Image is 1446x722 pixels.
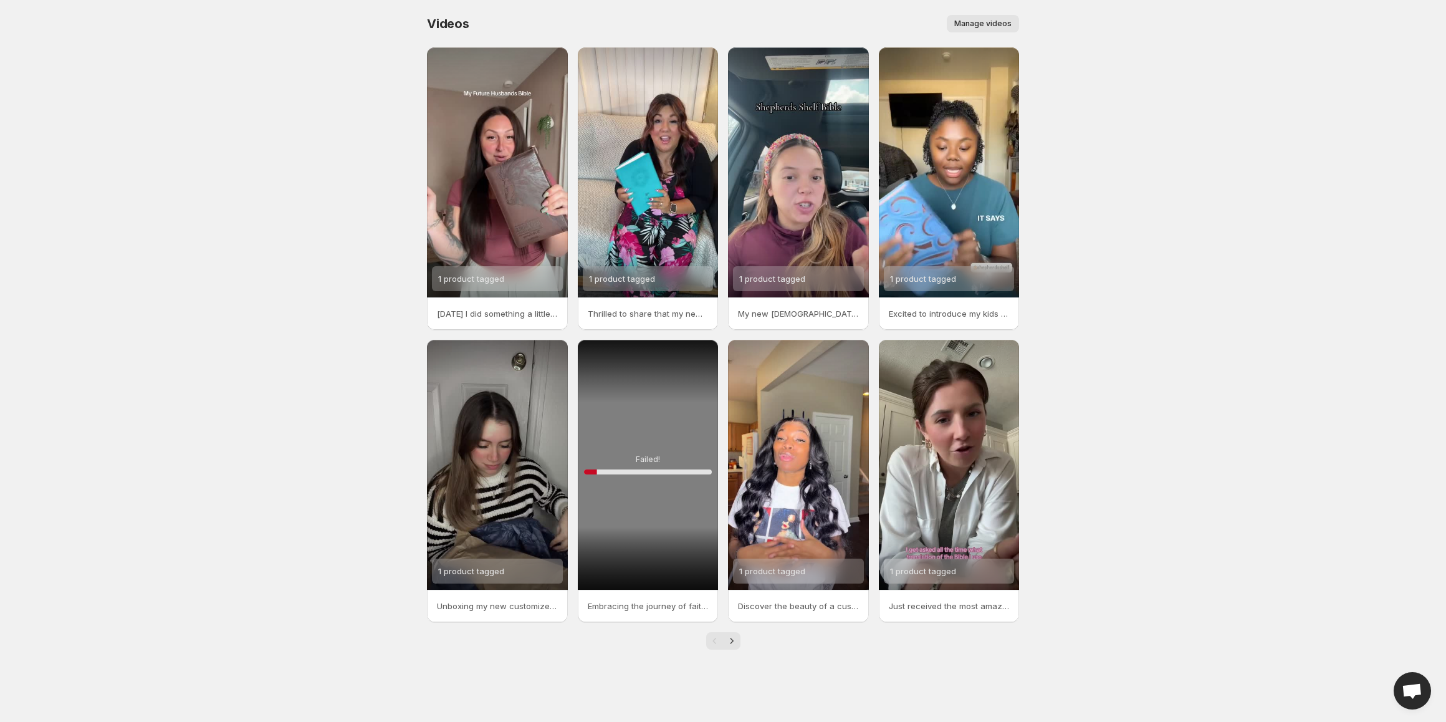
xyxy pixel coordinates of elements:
[954,19,1012,29] span: Manage videos
[437,600,558,612] p: Unboxing my new customized [DEMOGRAPHIC_DATA] [DATE] Cant wait to dive into the Word with this be...
[739,566,805,576] span: 1 product tagged
[739,274,805,284] span: 1 product tagged
[738,307,859,320] p: My new [DEMOGRAPHIC_DATA] from ShepherdsShelf has arrived and I couldnt be more excited Each page...
[738,600,859,612] p: Discover the beauty of a custom [DEMOGRAPHIC_DATA] at ShepherdsShelf Perfect for your personal jo...
[636,455,660,464] p: Failed!
[706,632,740,650] nav: Pagination
[437,307,558,320] p: [DATE] I did something a little unconventional I bought a [DEMOGRAPHIC_DATA] for my future husband
[947,15,1019,32] button: Manage videos
[588,600,709,612] p: Embracing the journey of faith Ready to dive into the [DEMOGRAPHIC_DATA] and discover the wisdom ...
[589,274,655,284] span: 1 product tagged
[1394,672,1431,710] div: Open chat
[723,632,740,650] button: Next
[588,307,709,320] p: Thrilled to share that my new [DEMOGRAPHIC_DATA] from ShepherdsShelf has arrived Its everything I...
[427,16,469,31] span: Videos
[890,274,956,284] span: 1 product tagged
[438,566,504,576] span: 1 product tagged
[890,566,956,576] span: 1 product tagged
[889,307,1010,320] p: Excited to introduce my kids to their very own personalized [DEMOGRAPHIC_DATA] This is going to b...
[889,600,1010,612] p: Just received the most amazing gifts from Shepherds Shelf Perfect for anyone on your list
[438,274,504,284] span: 1 product tagged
